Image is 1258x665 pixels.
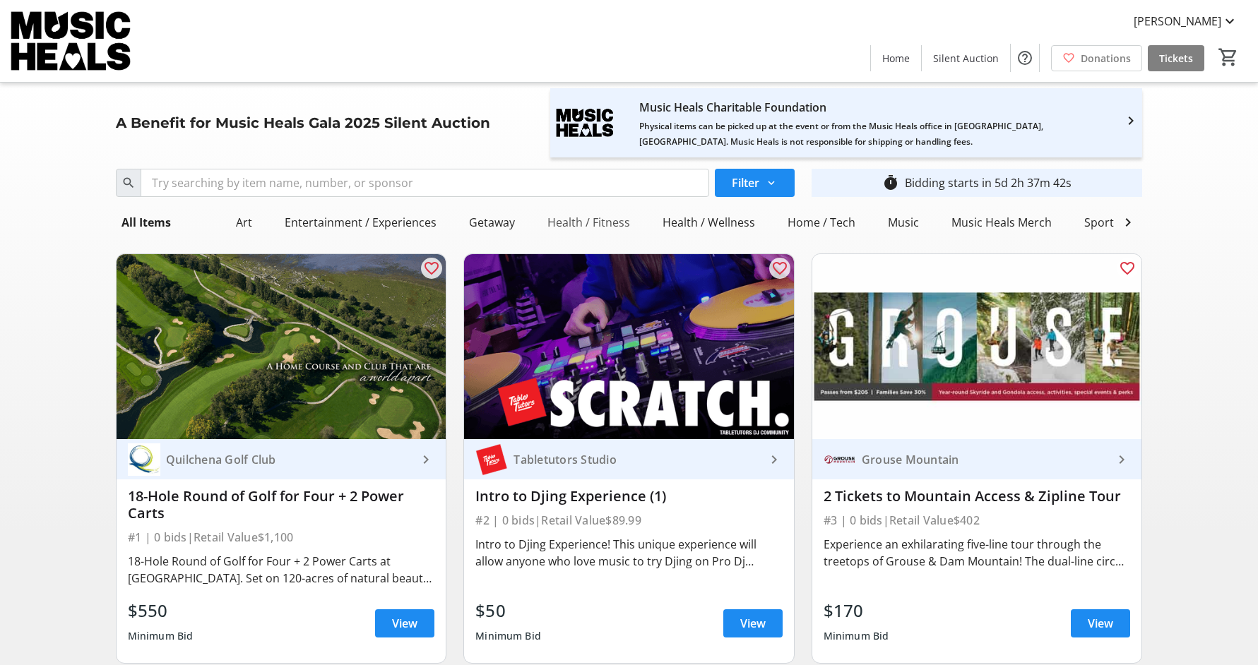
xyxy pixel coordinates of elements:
div: #3 | 0 bids | Retail Value $402 [824,510,1131,530]
mat-icon: keyboard_arrow_right [417,451,434,468]
button: Help [1011,44,1039,72]
div: Physical items can be picked up at the event or from the Music Heals office in [GEOGRAPHIC_DATA],... [639,119,1100,150]
div: 2 Tickets to Mountain Access & Zipline Tour [824,488,1131,505]
span: Filter [732,174,759,191]
img: 18-Hole Round of Golf for Four + 2 Power Carts [117,254,446,439]
a: Quilchena Golf ClubQuilchena Golf Club [117,439,446,479]
img: Intro to Djing Experience (1) [464,254,794,439]
mat-icon: keyboard_arrow_right [766,451,783,468]
div: 18-Hole Round of Golf for Four + 2 Power Carts at [GEOGRAPHIC_DATA]. Set on 120-acres of natural ... [128,553,435,587]
img: 2 Tickets to Mountain Access & Zipline Tour [812,254,1142,439]
span: View [740,615,766,632]
div: Music Heals Merch [946,208,1057,236]
div: Home / Tech [782,208,861,236]
span: [PERSON_NAME] [1134,13,1221,30]
mat-icon: favorite_outline [771,260,788,277]
div: Health / Fitness [542,208,636,236]
a: Tickets [1148,45,1204,71]
div: Music [882,208,925,236]
img: Grouse Mountain [824,443,856,476]
div: Intro to Djing Experience! This unique experience will allow anyone who love music to try Djing o... [475,536,783,570]
button: [PERSON_NAME] [1122,10,1250,32]
a: View [1071,609,1130,637]
a: Grouse MountainGrouse Mountain [812,439,1142,479]
div: Sports [1079,208,1125,236]
div: Grouse Mountain [856,453,1114,467]
span: View [1088,615,1113,632]
div: #1 | 0 bids | Retail Value $1,100 [128,527,435,547]
div: Entertainment / Experiences [279,208,442,236]
input: Try searching by item name, number, or sponsor [141,169,709,197]
a: Tabletutors StudioTabletutors Studio [464,439,794,479]
mat-icon: timer_outline [882,174,899,191]
a: View [723,609,783,637]
span: Silent Auction [933,51,999,66]
div: Art [230,208,258,236]
div: Quilchena Golf Club [160,453,418,467]
div: Getaway [463,208,521,236]
img: Music Heals Charitable Foundation's logo [553,91,617,155]
span: Home [882,51,910,66]
button: Cart [1216,44,1241,70]
div: Tabletutors Studio [508,453,766,467]
a: Donations [1051,45,1142,71]
img: Music Heals Charitable Foundation's Logo [8,6,134,76]
a: Home [871,45,921,71]
a: Music Heals Charitable Foundation's logoMusic Heals Charitable FoundationPhysical items can be pi... [542,91,1151,155]
a: View [375,609,434,637]
div: Minimum Bid [475,623,541,649]
div: Minimum Bid [824,623,889,649]
div: $550 [128,598,194,623]
div: Minimum Bid [128,623,194,649]
div: 18-Hole Round of Golf for Four + 2 Power Carts [128,488,435,522]
div: Bidding starts in 5d 2h 37m 42s [905,174,1072,191]
button: Filter [715,169,795,197]
div: Experience an exhilarating five-line tour through the treetops of Grouse & Dam Mountain! The dual... [824,536,1131,570]
div: $170 [824,598,889,623]
a: Silent Auction [922,45,1010,71]
div: Intro to Djing Experience (1) [475,488,783,505]
mat-icon: keyboard_arrow_right [1113,451,1130,468]
img: Tabletutors Studio [475,443,508,476]
div: All Items [116,208,177,236]
span: Tickets [1159,51,1193,66]
mat-icon: favorite_outline [423,260,440,277]
span: View [392,615,417,632]
div: Health / Wellness [657,208,761,236]
div: Music Heals Charitable Foundation [639,96,1100,119]
div: #2 | 0 bids | Retail Value $89.99 [475,510,783,530]
div: A Benefit for Music Heals Gala 2025 Silent Auction [107,112,499,134]
mat-icon: favorite_outline [1119,260,1136,277]
img: Quilchena Golf Club [128,443,160,476]
span: Donations [1081,51,1131,66]
div: $50 [475,598,541,623]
